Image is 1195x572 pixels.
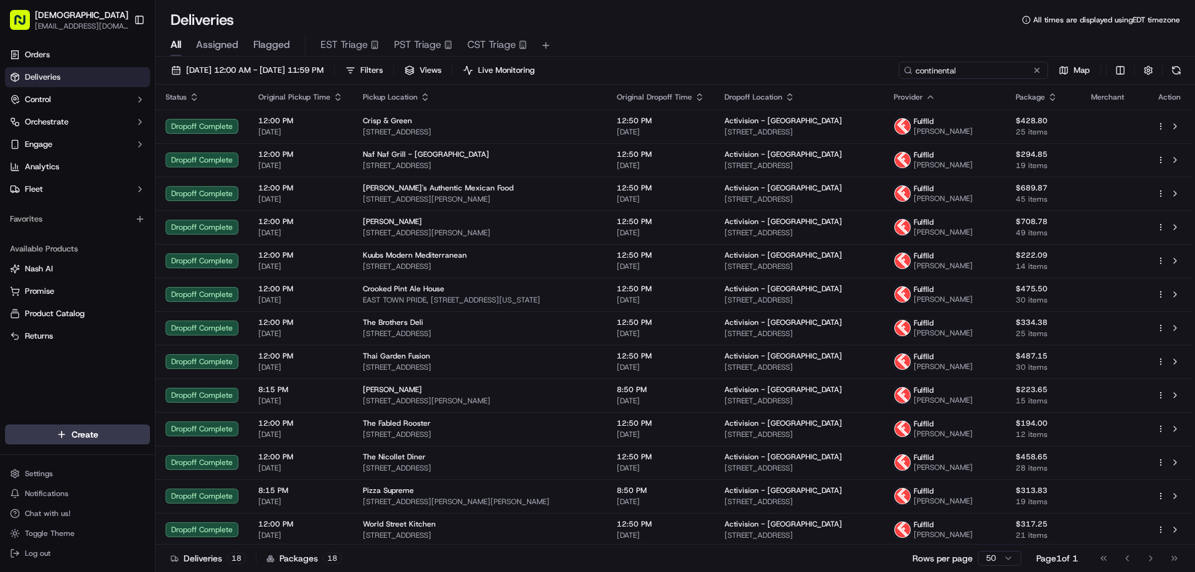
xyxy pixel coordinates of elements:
span: $222.09 [1016,250,1072,260]
span: $458.65 [1016,452,1072,462]
span: 12:50 PM [617,317,705,327]
span: [PERSON_NAME] [363,385,422,395]
span: $475.50 [1016,284,1072,294]
span: Knowledge Base [25,181,95,193]
span: EST Triage [321,37,368,52]
span: [DATE] [617,161,705,171]
span: [STREET_ADDRESS] [724,295,874,305]
span: Pizza Supreme [363,485,414,495]
span: [DATE] [258,261,343,271]
span: [STREET_ADDRESS] [724,329,874,339]
span: [DATE] 12:00 AM - [DATE] 11:59 PM [186,65,324,76]
button: Notifications [5,485,150,502]
span: [DATE] [258,530,343,540]
button: Orchestrate [5,112,150,132]
img: profile_Fulflld_OnFleet_Thistle_SF.png [894,253,911,269]
span: 15 items [1016,396,1072,406]
div: 📗 [12,182,22,192]
span: Returns [25,331,53,342]
button: Engage [5,134,150,154]
span: Settings [25,469,53,479]
span: Promise [25,286,54,297]
span: [STREET_ADDRESS] [724,228,874,238]
button: [DEMOGRAPHIC_DATA][EMAIL_ADDRESS][DOMAIN_NAME] [5,5,129,35]
span: [DATE] [258,161,343,171]
span: 21 items [1016,530,1072,540]
span: 12:50 PM [617,149,705,159]
span: [DATE] [258,396,343,406]
span: [EMAIL_ADDRESS][DOMAIN_NAME] [35,21,128,31]
a: Returns [10,331,145,342]
span: [STREET_ADDRESS][PERSON_NAME] [363,396,597,406]
span: [PERSON_NAME] [914,362,973,372]
span: 12:50 PM [617,519,705,529]
span: [PERSON_NAME] [914,194,973,204]
div: Start new chat [42,119,204,131]
span: [DATE] [617,530,705,540]
span: [STREET_ADDRESS] [724,530,874,540]
span: [STREET_ADDRESS] [724,127,874,137]
span: Dropoff Location [724,92,782,102]
span: [STREET_ADDRESS] [724,194,874,204]
p: Rows per page [912,552,973,565]
div: We're available if you need us! [42,131,157,141]
span: Fleet [25,184,43,195]
span: [STREET_ADDRESS] [363,463,597,473]
span: [PERSON_NAME] [914,429,973,439]
button: Returns [5,326,150,346]
span: $334.38 [1016,317,1072,327]
img: profile_Fulflld_OnFleet_Thistle_SF.png [894,421,911,437]
span: 12 items [1016,429,1072,439]
span: Fulflld [914,116,934,126]
span: [DATE] [617,194,705,204]
span: Status [166,92,187,102]
span: Fulflld [914,251,934,261]
span: [STREET_ADDRESS] [724,429,874,439]
span: [STREET_ADDRESS] [724,161,874,171]
p: Welcome 👋 [12,50,227,70]
span: Analytics [25,161,59,172]
img: profile_Fulflld_OnFleet_Thistle_SF.png [894,522,911,538]
span: 45 items [1016,194,1072,204]
span: Map [1074,65,1090,76]
span: Product Catalog [25,308,85,319]
span: [DATE] [617,127,705,137]
button: Refresh [1168,62,1185,79]
span: [PERSON_NAME] [914,160,973,170]
span: Engage [25,139,52,150]
span: Deliveries [25,72,60,83]
span: All times are displayed using EDT timezone [1033,15,1180,25]
button: Create [5,424,150,444]
span: Crooked Pint Ale House [363,284,444,294]
span: 12:50 PM [617,250,705,260]
span: [DATE] [258,429,343,439]
span: Fulflld [914,150,934,160]
span: [DATE] [258,228,343,238]
a: Orders [5,45,150,65]
span: 12:50 PM [617,284,705,294]
img: profile_Fulflld_OnFleet_Thistle_SF.png [894,118,911,134]
a: Analytics [5,157,150,177]
span: [STREET_ADDRESS] [724,261,874,271]
a: Nash AI [10,263,145,274]
img: profile_Fulflld_OnFleet_Thistle_SF.png [894,488,911,504]
span: $317.25 [1016,519,1072,529]
span: 25 items [1016,127,1072,137]
span: [PERSON_NAME] [914,328,973,338]
span: [DATE] [617,228,705,238]
span: Fulflld [914,184,934,194]
span: 12:00 PM [258,116,343,126]
span: [STREET_ADDRESS][PERSON_NAME] [363,194,597,204]
span: 12:50 PM [617,217,705,227]
span: [PERSON_NAME] [914,462,973,472]
span: [DATE] [617,497,705,507]
span: [PERSON_NAME] [914,530,973,540]
span: Fulflld [914,452,934,462]
span: Activision - [GEOGRAPHIC_DATA] [724,149,842,159]
span: 12:50 PM [617,116,705,126]
span: Nash AI [25,263,53,274]
span: [DATE] [258,463,343,473]
span: [PERSON_NAME] [914,227,973,237]
span: Notifications [25,489,68,499]
button: Settings [5,465,150,482]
